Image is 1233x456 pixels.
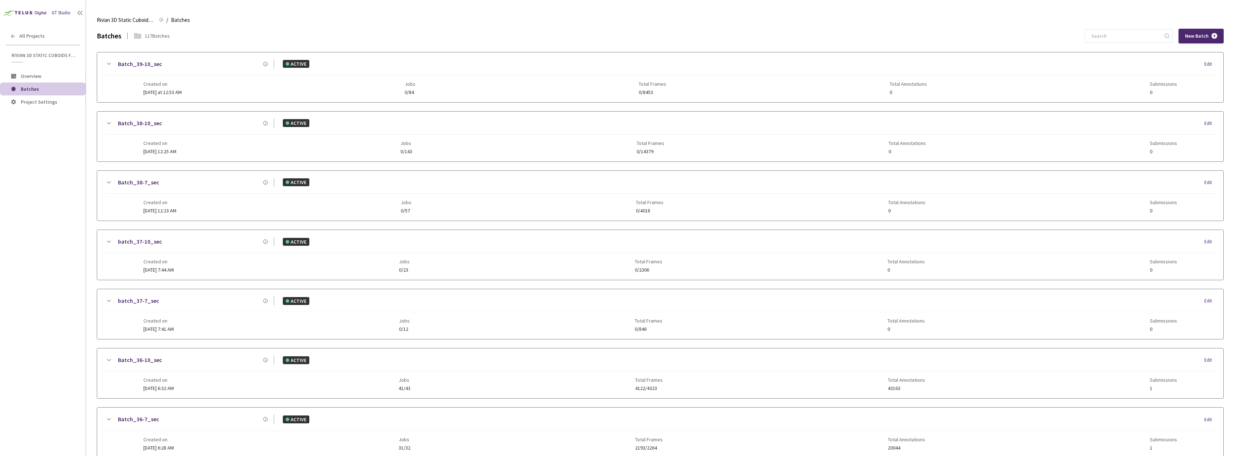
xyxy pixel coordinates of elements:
[283,297,309,305] div: ACTIVE
[887,267,925,273] span: 0
[143,140,176,146] span: Created on
[283,238,309,246] div: ACTIVE
[636,199,663,205] span: Total Frames
[635,437,663,442] span: Total Frames
[143,267,174,273] span: [DATE] 7:44 AM
[143,326,174,332] span: [DATE] 7:41 AM
[405,90,415,95] span: 0/84
[143,385,174,391] span: [DATE] 6:32 AM
[1204,357,1216,364] div: Edit
[21,86,39,92] span: Batches
[635,377,663,383] span: Total Frames
[1150,326,1177,332] span: 0
[1204,179,1216,186] div: Edit
[1204,120,1216,127] div: Edit
[1150,437,1177,442] span: Submissions
[283,60,309,68] div: ACTIVE
[143,377,174,383] span: Created on
[888,199,925,205] span: Total Annotations
[399,437,410,442] span: Jobs
[145,32,170,40] div: 117 Batches
[118,415,159,424] a: Batch_36-7_sec
[166,16,168,24] li: /
[283,356,309,364] div: ACTIVE
[97,52,1223,102] div: Batch_39-10_secACTIVEEditCreated on[DATE] at 12:53 AMJobs0/84Total Frames0/8453Total Annotations0...
[1204,297,1216,305] div: Edit
[11,52,76,58] span: Rivian 3D Static Cuboids fixed[2024-25]
[1204,238,1216,245] div: Edit
[1150,140,1177,146] span: Submissions
[1150,90,1177,95] span: 0
[399,259,410,264] span: Jobs
[97,112,1223,161] div: Batch_38-10_secACTIVEEditCreated on[DATE] 12:25 AMJobs0/143Total Frames0/14379Total Annotations0S...
[635,259,662,264] span: Total Frames
[97,348,1223,398] div: Batch_36-10_secACTIVEEditCreated on[DATE] 6:32 AMJobs41/43Total Frames4122/4323Total Annotations4...
[890,81,927,87] span: Total Annotations
[1204,416,1216,423] div: Edit
[888,377,925,383] span: Total Annotations
[118,60,162,69] a: Batch_39-10_sec
[635,326,662,332] span: 0/846
[1150,318,1177,324] span: Submissions
[639,90,666,95] span: 0/8453
[143,207,176,214] span: [DATE] 12:23 AM
[887,326,925,332] span: 0
[52,9,71,17] div: GT Studio
[1150,445,1177,451] span: 1
[118,356,162,365] a: Batch_36-10_sec
[890,90,927,95] span: 0
[635,267,662,273] span: 0/2306
[399,386,410,391] span: 41/43
[1150,377,1177,383] span: Submissions
[1150,386,1177,391] span: 1
[399,267,410,273] span: 0/23
[283,119,309,127] div: ACTIVE
[143,81,182,87] span: Created on
[143,318,174,324] span: Created on
[639,81,666,87] span: Total Frames
[97,230,1223,280] div: batch_37-10_secACTIVEEditCreated on[DATE] 7:44 AMJobs0/23Total Frames0/2306Total Annotations0Subm...
[143,199,176,205] span: Created on
[399,445,410,451] span: 31/32
[143,445,174,451] span: [DATE] 6:28 AM
[1150,267,1177,273] span: 0
[1150,149,1177,154] span: 0
[118,178,159,187] a: Batch_38-7_sec
[1185,33,1209,39] span: New Batch
[400,149,412,154] span: 0/143
[400,140,412,146] span: Jobs
[118,296,159,305] a: batch_37-7_sec
[887,259,925,264] span: Total Annotations
[97,289,1223,339] div: batch_37-7_secACTIVEEditCreated on[DATE] 7:41 AMJobs0/12Total Frames0/846Total Annotations0Submis...
[143,89,182,95] span: [DATE] at 12:53 AM
[143,148,176,155] span: [DATE] 12:25 AM
[887,318,925,324] span: Total Annotations
[635,318,662,324] span: Total Frames
[21,73,41,79] span: Overview
[401,199,411,205] span: Jobs
[118,119,162,128] a: Batch_38-10_sec
[1150,259,1177,264] span: Submissions
[1150,199,1177,205] span: Submissions
[19,33,45,39] span: All Projects
[1204,61,1216,68] div: Edit
[888,386,925,391] span: 43163
[401,208,411,213] span: 0/57
[143,437,174,442] span: Created on
[1150,208,1177,213] span: 0
[888,208,925,213] span: 0
[636,208,663,213] span: 0/4018
[97,171,1223,221] div: Batch_38-7_secACTIVEEditCreated on[DATE] 12:23 AMJobs0/57Total Frames0/4018Total Annotations0Subm...
[1087,29,1163,42] input: Search
[21,99,57,105] span: Project Settings
[1150,81,1177,87] span: Submissions
[143,259,174,264] span: Created on
[889,140,926,146] span: Total Annotations
[283,178,309,186] div: ACTIVE
[399,377,410,383] span: Jobs
[637,149,664,154] span: 0/14379
[283,415,309,423] div: ACTIVE
[635,445,663,451] span: 2193/2264
[399,326,410,332] span: 0/12
[888,437,925,442] span: Total Annotations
